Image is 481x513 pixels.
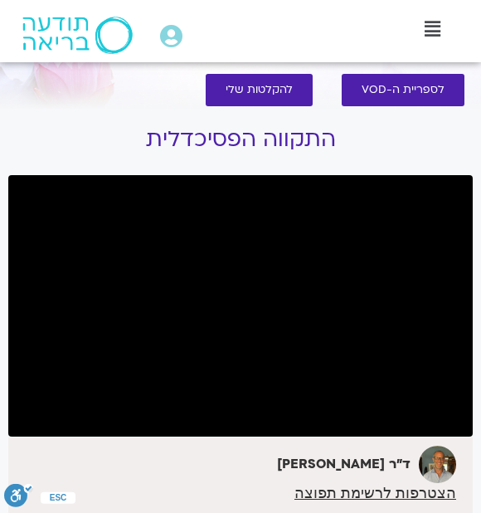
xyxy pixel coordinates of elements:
a: הצטרפות לרשימת תפוצה [294,486,456,501]
a: להקלטות שלי [206,74,313,106]
span: לספריית ה-VOD [362,84,445,96]
span: להקלטות שלי [226,84,293,96]
a: לספריית ה-VOD [342,74,464,106]
h1: התקווה הפסיכדלית [8,127,473,152]
img: ד"ר עודד ארבל [419,446,456,483]
strong: ד"ר [PERSON_NAME] [277,455,411,473]
img: תודעה בריאה [22,17,133,54]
